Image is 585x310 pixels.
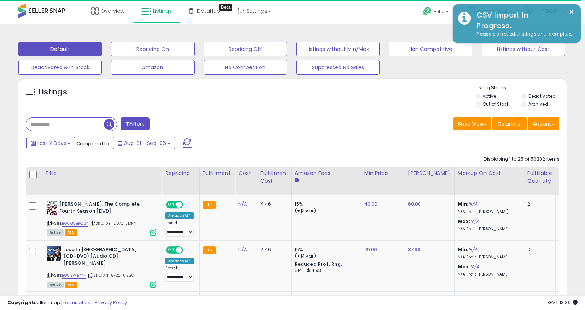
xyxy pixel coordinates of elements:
[204,42,287,56] button: Repricing Off
[113,137,175,149] button: Aug-31 - Sep-06
[470,218,479,225] a: N/A
[458,263,471,270] b: Max:
[47,201,156,235] div: ASIN:
[364,201,378,208] a: 40.00
[165,258,194,264] div: Amazon AI *
[527,169,552,185] div: Fulfillable Quantity
[458,201,469,208] b: Min:
[204,60,287,75] button: No Competition
[458,209,518,214] p: N/A Profit [PERSON_NAME]
[468,201,477,208] a: N/A
[260,246,286,253] div: 4.46
[63,299,94,306] a: Terms of Use
[62,220,88,227] a: B00G3BRC24
[26,137,75,149] button: Last 7 Days
[408,169,452,177] div: [PERSON_NAME]
[7,299,127,306] div: seller snap | |
[111,42,194,56] button: Repricing On
[167,202,176,208] span: ON
[492,117,527,130] button: Columns
[260,201,286,208] div: 4.46
[468,246,477,253] a: N/A
[153,7,172,15] span: Listings
[528,93,556,99] label: Deactivated
[471,10,575,31] div: CSV Import In Progress.
[453,117,491,130] button: Save View
[528,101,548,107] label: Archived
[121,117,149,130] button: Filters
[197,7,220,15] span: DataHub
[295,268,355,274] div: $14 - $14.93
[182,202,194,208] span: OFF
[458,227,518,232] p: N/A Profit [PERSON_NAME]
[483,101,509,107] label: Out of Stock
[548,299,578,306] span: 2025-09-14 13:30 GMT
[296,60,380,75] button: Suppressed No Sales
[238,201,247,208] a: N/A
[408,246,421,253] a: 37.99
[497,120,520,127] span: Columns
[484,156,559,163] div: Displaying 1 to 25 of 50302 items
[296,42,380,56] button: Listings without Min/Max
[167,247,176,253] span: ON
[65,229,77,236] span: FBA
[62,272,86,279] a: B00EPFEY44
[219,4,232,11] div: Tooltip anchor
[471,31,575,38] div: Please do not edit listings until complete.
[101,7,124,15] span: Overview
[458,272,518,277] p: N/A Profit [PERSON_NAME]
[95,299,127,306] a: Privacy Policy
[47,282,64,288] span: All listings currently available for purchase on Amazon
[165,220,194,237] div: Preset:
[458,246,469,253] b: Min:
[124,139,166,147] span: Aug-31 - Sep-06
[90,220,136,226] span: | SKU: 0Y-D0AJ-JDHY
[203,246,216,254] small: FBA
[39,87,67,97] h5: Listings
[165,266,194,282] div: Preset:
[111,60,194,75] button: Amazon
[18,60,102,75] button: Deactivated & In Stock
[295,208,355,214] div: (+$1 var)
[7,299,34,306] strong: Copyright
[59,201,148,216] b: [PERSON_NAME]: The Complete Fourth Season [DVD]
[203,169,232,177] div: Fulfillment
[260,169,288,185] div: Fulfillment Cost
[165,212,194,219] div: Amazon AI *
[47,201,57,216] img: 51pK1pAY4ML._SL40_.jpg
[63,246,152,269] b: Love In [GEOGRAPHIC_DATA] (CD+DVD) [Audio CD] [PERSON_NAME]
[527,201,550,208] div: 2
[458,255,518,260] p: N/A Profit [PERSON_NAME]
[238,169,254,177] div: Cost
[165,169,196,177] div: Repricing
[364,169,402,177] div: Min Price
[295,246,355,253] div: 15%
[87,272,134,278] span: | SKU: 7N-5F22-US2C
[483,93,496,99] label: Active
[528,117,559,130] button: Actions
[470,263,479,270] a: N/A
[389,42,472,56] button: Non Competitive
[295,261,343,267] b: Reduced Prof. Rng.
[417,1,456,24] a: Help
[408,201,421,208] a: 60.00
[47,246,156,287] div: ASIN:
[203,201,216,209] small: FBA
[364,246,377,253] a: 29.00
[65,282,77,288] span: FBA
[476,85,567,91] p: Listing States:
[18,42,102,56] button: Default
[458,218,471,225] b: Max:
[434,8,444,15] span: Help
[454,167,524,195] th: The percentage added to the cost of goods (COGS) that forms the calculator for Min & Max prices.
[47,246,61,261] img: 518CHiAyFUL._SL40_.jpg
[295,201,355,208] div: 15%
[482,42,565,56] button: Listings without Cost
[37,139,66,147] span: Last 7 Days
[45,169,159,177] div: Title
[295,177,299,184] small: Amazon Fees.
[238,246,247,253] a: N/A
[423,7,432,16] i: Get Help
[47,229,64,236] span: All listings currently available for purchase on Amazon
[182,247,194,253] span: OFF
